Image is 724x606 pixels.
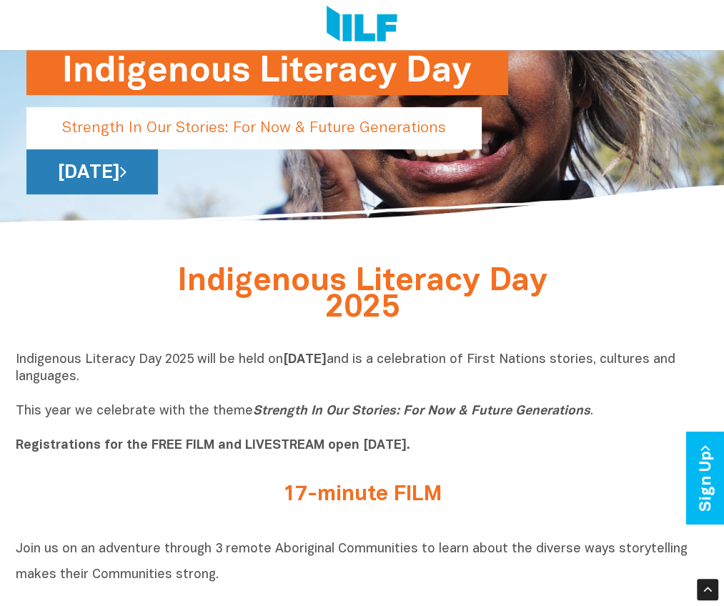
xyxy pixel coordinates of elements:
b: [DATE] [283,354,327,366]
b: Registrations for the FREE FILM and LIVESTREAM open [DATE]. [16,439,410,452]
i: Strength In Our Stories: For Now & Future Generations [253,405,590,417]
p: Strength In Our Stories: For Now & Future Generations [26,107,482,149]
span: Join us on an adventure through 3 remote Aboriginal Communities to learn about the diverse ways s... [16,543,688,581]
h2: 17-minute FILM [142,483,582,507]
span: Indigenous Literacy Day 2025 [177,267,547,323]
img: Logo [327,6,397,44]
h1: Indigenous Literacy Day [62,46,472,95]
a: [DATE] [26,149,158,194]
div: Scroll Back to Top [697,579,718,600]
p: Indigenous Literacy Day 2025 will be held on and is a celebration of First Nations stories, cultu... [16,352,709,454]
